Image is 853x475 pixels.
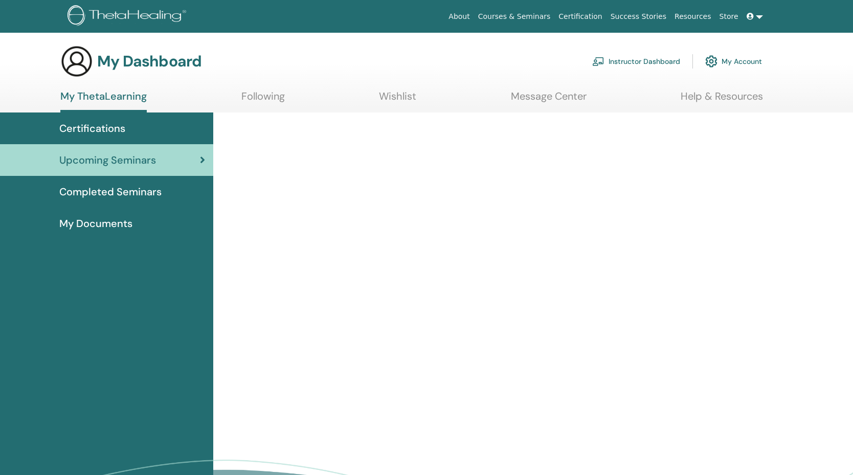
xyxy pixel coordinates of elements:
img: chalkboard-teacher.svg [592,57,604,66]
span: My Documents [59,216,132,231]
a: Message Center [511,90,587,110]
span: Upcoming Seminars [59,152,156,168]
img: cog.svg [705,53,717,70]
img: generic-user-icon.jpg [60,45,93,78]
a: Instructor Dashboard [592,50,680,73]
a: My ThetaLearning [60,90,147,112]
a: Wishlist [379,90,416,110]
a: Courses & Seminars [474,7,555,26]
span: Certifications [59,121,125,136]
a: My Account [705,50,762,73]
a: Store [715,7,743,26]
a: Resources [670,7,715,26]
a: Help & Resources [681,90,763,110]
h3: My Dashboard [97,52,201,71]
span: Completed Seminars [59,184,162,199]
a: Following [241,90,285,110]
img: logo.png [68,5,190,28]
a: Certification [554,7,606,26]
a: About [444,7,474,26]
a: Success Stories [607,7,670,26]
